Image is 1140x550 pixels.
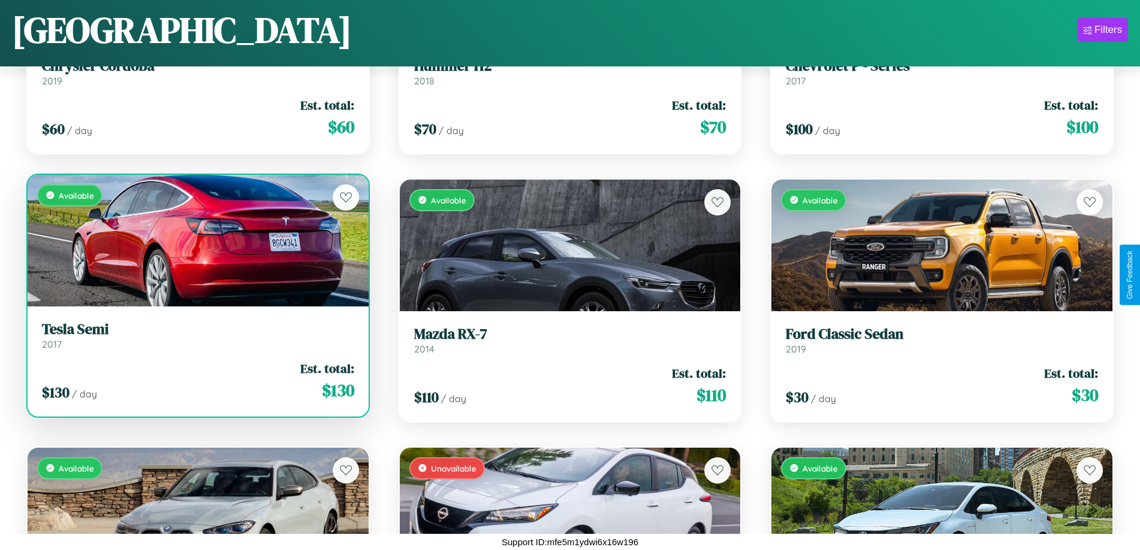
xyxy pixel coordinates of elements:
[786,57,1098,75] h3: Chevrolet P - Series
[59,463,94,473] span: Available
[672,96,726,114] span: Est. total:
[42,321,354,338] h3: Tesla Semi
[42,338,62,350] span: 2017
[42,57,354,75] h3: Chrysler Cordoba
[414,57,726,75] h3: Hummer H2
[42,119,65,139] span: $ 60
[42,57,354,87] a: Chrysler Cordoba2019
[786,57,1098,87] a: Chevrolet P - Series2017
[501,534,638,550] p: Support ID: mfe5m1ydwi6x16w196
[1066,115,1098,139] span: $ 100
[322,378,354,402] span: $ 130
[431,463,476,473] span: Unavailable
[439,124,464,136] span: / day
[414,326,726,343] h3: Mazda RX-7
[59,190,94,200] span: Available
[414,387,439,407] span: $ 110
[328,115,354,139] span: $ 60
[786,326,1098,343] h3: Ford Classic Sedan
[414,326,726,355] a: Mazda RX-72014
[786,75,805,87] span: 2017
[12,5,352,54] h1: [GEOGRAPHIC_DATA]
[1072,383,1098,407] span: $ 30
[414,57,726,87] a: Hummer H22018
[42,75,62,87] span: 2019
[414,343,434,355] span: 2014
[786,119,813,139] span: $ 100
[1126,251,1134,299] div: Give Feedback
[1044,96,1098,114] span: Est. total:
[1044,364,1098,382] span: Est. total:
[815,124,840,136] span: / day
[67,124,92,136] span: / day
[431,195,466,205] span: Available
[42,382,69,402] span: $ 130
[441,393,466,405] span: / day
[786,326,1098,355] a: Ford Classic Sedan2019
[72,388,97,400] span: / day
[300,96,354,114] span: Est. total:
[697,383,726,407] span: $ 110
[300,360,354,377] span: Est. total:
[786,387,808,407] span: $ 30
[1077,18,1128,42] button: Filters
[811,393,836,405] span: / day
[414,75,434,87] span: 2018
[42,321,354,350] a: Tesla Semi2017
[672,364,726,382] span: Est. total:
[802,463,838,473] span: Available
[414,119,436,139] span: $ 70
[802,195,838,205] span: Available
[700,115,726,139] span: $ 70
[786,343,806,355] span: 2019
[1095,24,1122,36] div: Filters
